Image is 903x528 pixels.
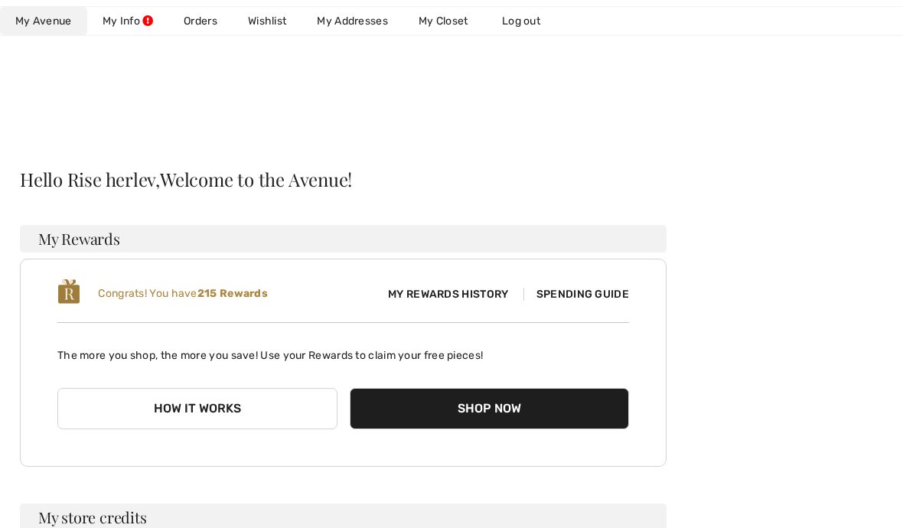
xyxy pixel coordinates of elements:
span: Spending Guide [523,288,629,301]
a: Orders [168,7,233,35]
b: 215 Rewards [197,287,268,300]
span: My Avenue [15,13,72,29]
a: My Info [87,7,168,35]
a: Wishlist [233,7,302,35]
p: The more you shop, the more you save! Use your Rewards to claim your free pieces! [57,335,629,363]
div: Hello Rise herlev, [20,170,667,188]
span: Congrats! You have [98,287,268,300]
span: Welcome to the Avenue! [160,170,352,188]
a: Log out [487,7,571,35]
button: How it works [57,388,337,429]
button: Shop Now [350,388,630,429]
img: loyalty_logo_r.svg [57,278,80,305]
a: My Closet [403,7,484,35]
h3: My Rewards [20,225,667,253]
a: My Addresses [302,7,403,35]
span: My Rewards History [376,286,520,302]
